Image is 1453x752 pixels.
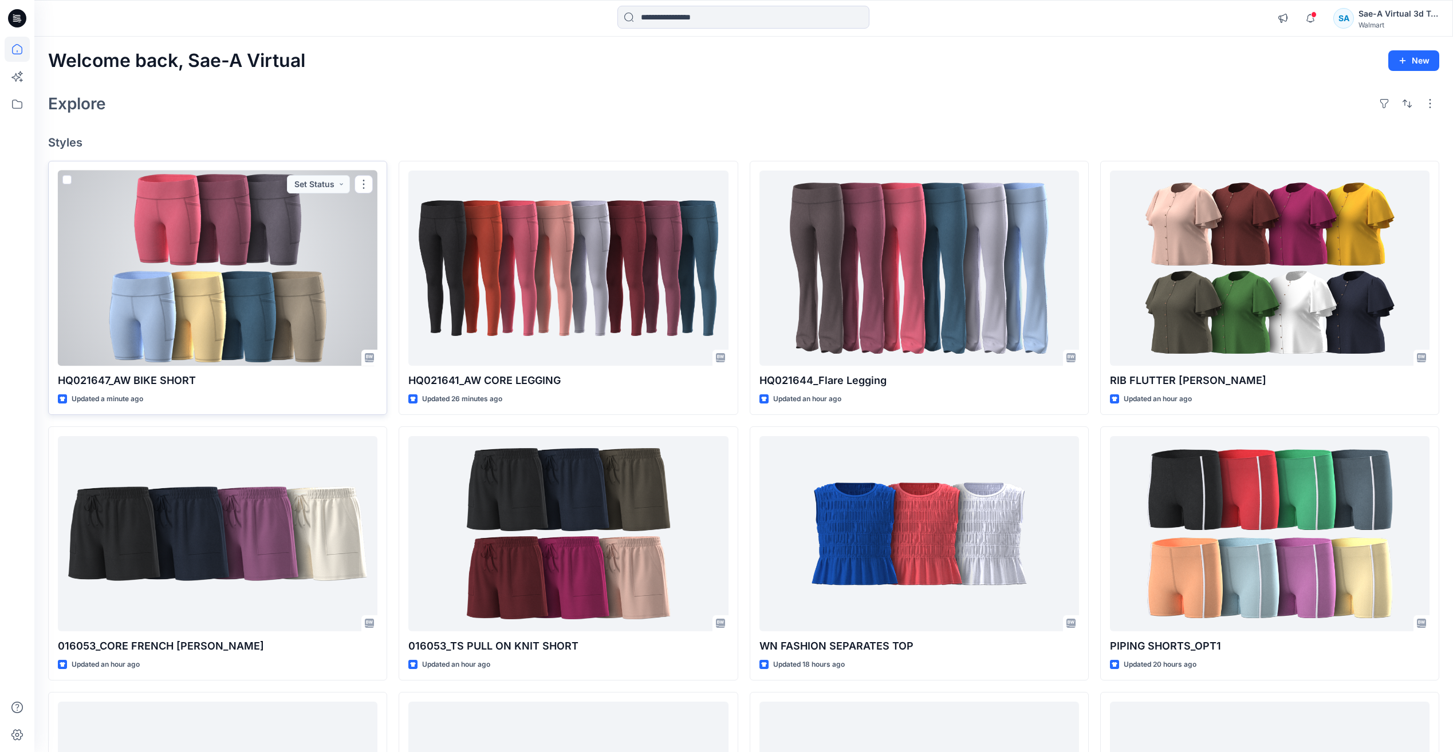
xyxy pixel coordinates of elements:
a: HQ021644_Flare Legging [759,171,1079,366]
div: Walmart [1359,21,1439,29]
a: PIPING SHORTS_OPT1 [1110,436,1430,631]
p: Updated 18 hours ago [773,659,845,671]
p: PIPING SHORTS_OPT1 [1110,638,1430,654]
p: HQ021641_AW CORE LEGGING [408,373,728,389]
div: Sae-A Virtual 3d Team [1359,7,1439,21]
a: RIB FLUTTER HENLEY [1110,171,1430,366]
button: New [1388,50,1439,71]
p: WN FASHION SEPARATES TOP [759,638,1079,654]
p: RIB FLUTTER [PERSON_NAME] [1110,373,1430,389]
p: Updated an hour ago [72,659,140,671]
p: Updated an hour ago [422,659,490,671]
p: 016053_TS PULL ON KNIT SHORT [408,638,728,654]
a: 016053_CORE FRENCH TERRY [58,436,377,631]
p: HQ021644_Flare Legging [759,373,1079,389]
h4: Styles [48,136,1439,149]
a: HQ021641_AW CORE LEGGING [408,171,728,366]
div: SA [1333,8,1354,29]
p: 016053_CORE FRENCH [PERSON_NAME] [58,638,377,654]
p: Updated an hour ago [773,393,841,405]
h2: Explore [48,94,106,113]
p: Updated an hour ago [1124,393,1192,405]
a: HQ021647_AW BIKE SHORT [58,171,377,366]
a: 016053_TS PULL ON KNIT SHORT [408,436,728,631]
p: Updated 20 hours ago [1124,659,1196,671]
p: Updated a minute ago [72,393,143,405]
p: HQ021647_AW BIKE SHORT [58,373,377,389]
p: Updated 26 minutes ago [422,393,502,405]
a: WN FASHION SEPARATES TOP [759,436,1079,631]
h2: Welcome back, Sae-A Virtual [48,50,305,72]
